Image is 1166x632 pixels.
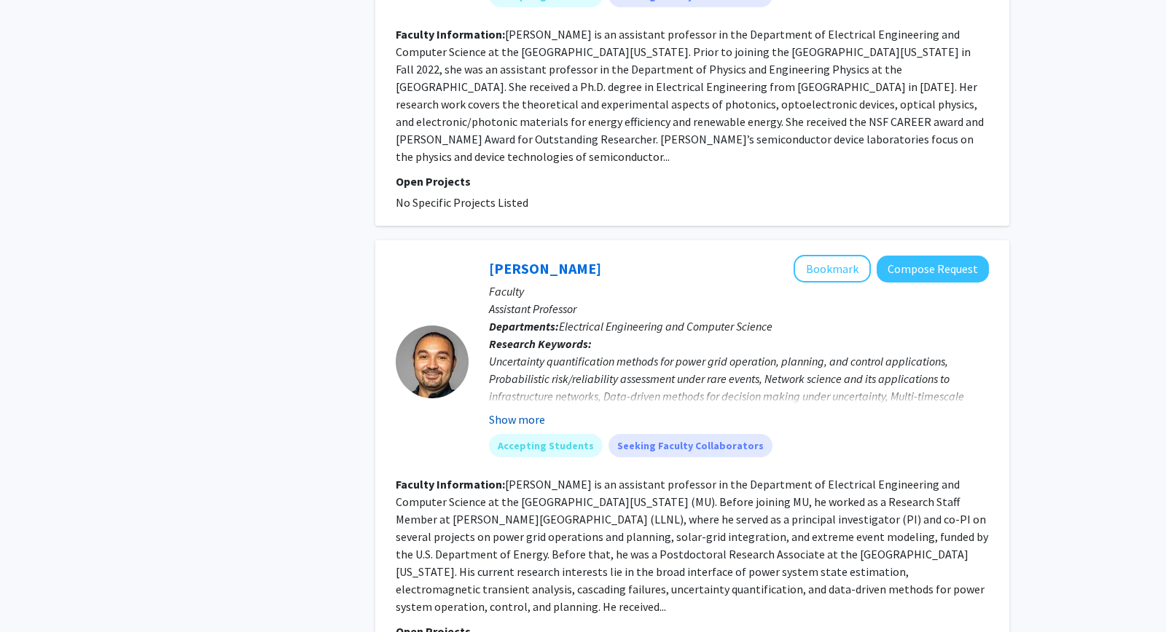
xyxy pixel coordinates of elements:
[396,477,505,491] b: Faculty Information:
[396,477,988,614] fg-read-more: [PERSON_NAME] is an assistant professor in the Department of Electrical Engineering and Computer ...
[489,434,603,457] mat-chip: Accepting Students
[489,411,545,428] button: Show more
[396,173,989,190] p: Open Projects
[489,300,989,317] p: Assistant Professor
[489,336,592,351] b: Research Keywords:
[609,434,772,457] mat-chip: Seeking Faculty Collaborators
[794,255,871,283] button: Add Mert Korkali to Bookmarks
[877,256,989,283] button: Compose Request to Mert Korkali
[489,352,989,440] div: Uncertainty quantification methods for power grid operation, planning, and control applications, ...
[559,319,772,333] span: Electrical Engineering and Computer Science
[396,195,528,210] span: No Specific Projects Listed
[489,259,601,277] a: [PERSON_NAME]
[489,283,989,300] p: Faculty
[11,566,62,621] iframe: Chat
[489,319,559,333] b: Departments:
[396,27,505,42] b: Faculty Information:
[396,27,984,164] fg-read-more: [PERSON_NAME] is an assistant professor in the Department of Electrical Engineering and Computer ...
